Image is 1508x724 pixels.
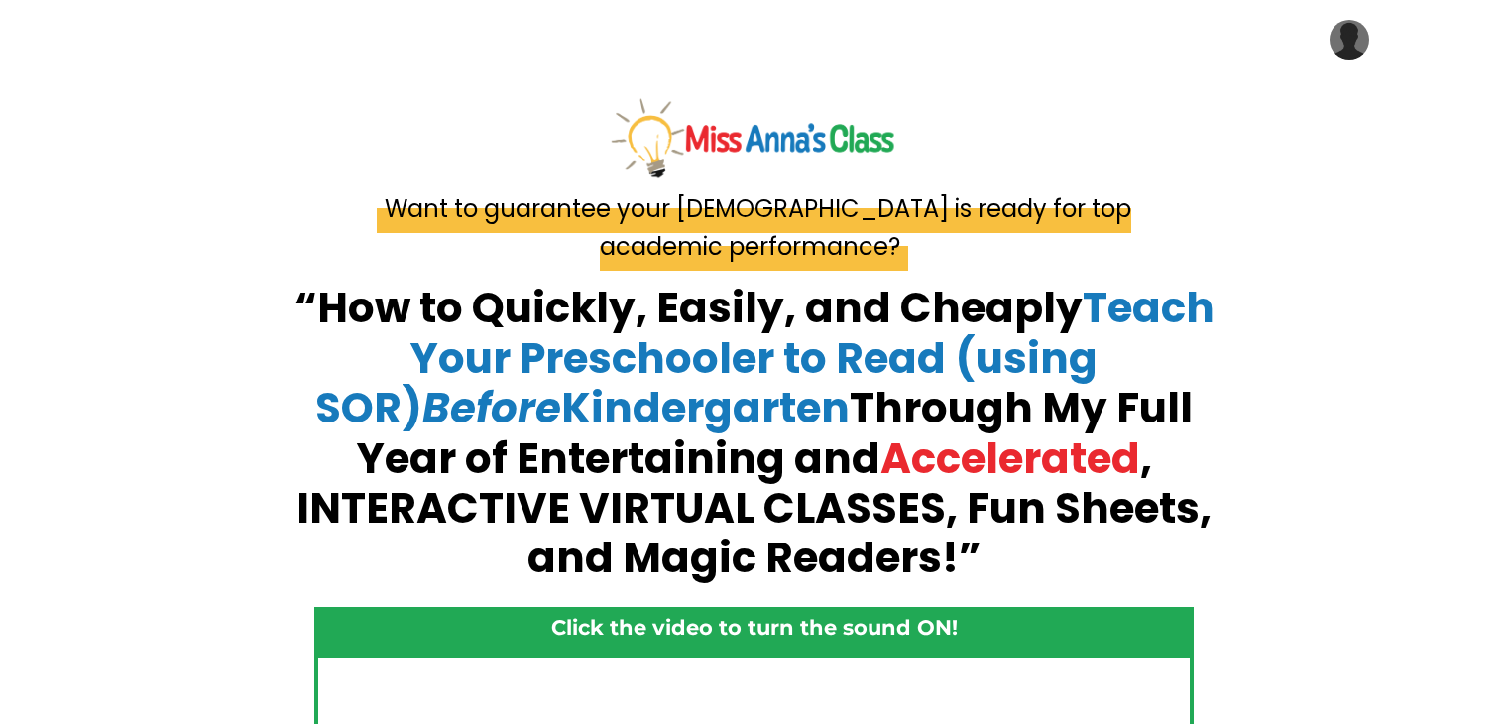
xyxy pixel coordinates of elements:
[377,184,1131,271] span: Want to guarantee your [DEMOGRAPHIC_DATA] is ready for top academic performance?
[422,379,561,437] em: Before
[294,279,1215,587] strong: “How to Quickly, Easily, and Cheaply Through My Full Year of Entertaining and , INTERACTIVE VIRTU...
[880,429,1140,488] span: Accelerated
[1330,20,1369,60] img: User Avatar
[551,615,958,640] strong: Click the video to turn the sound ON!
[315,279,1215,437] span: Teach Your Preschooler to Read (using SOR) Kindergarten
